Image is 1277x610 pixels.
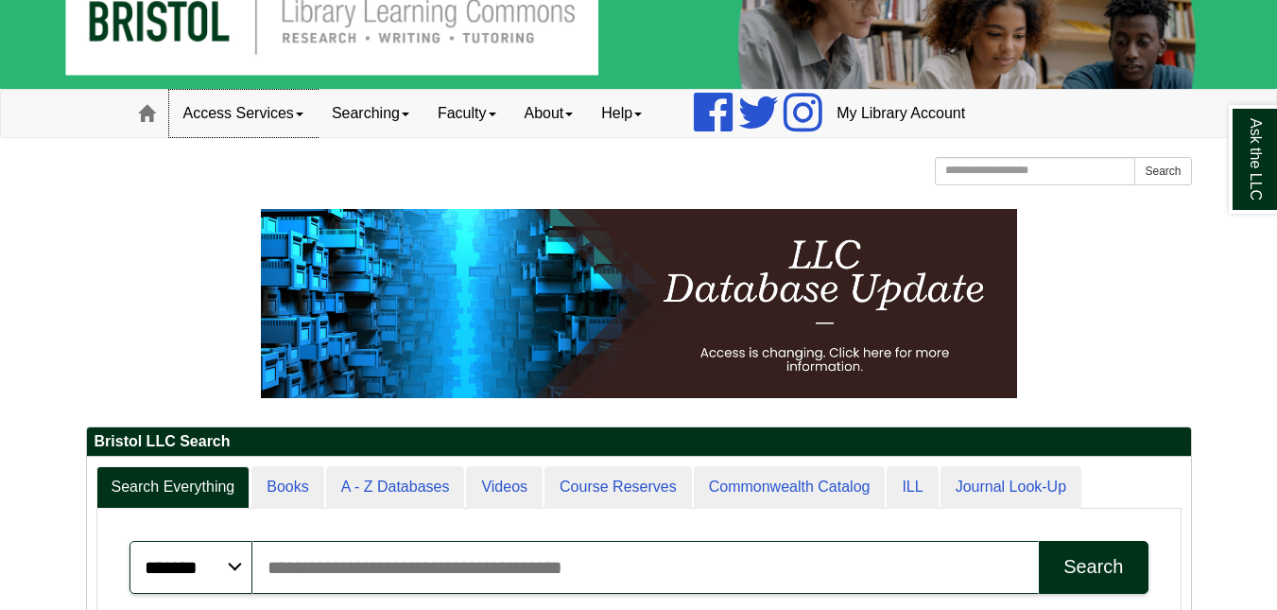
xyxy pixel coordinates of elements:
a: A - Z Databases [326,466,465,509]
a: Commonwealth Catalog [694,466,886,509]
h2: Bristol LLC Search [87,427,1191,457]
a: Course Reserves [544,466,692,509]
a: Help [587,90,656,137]
a: Books [251,466,323,509]
img: HTML tutorial [261,209,1017,398]
a: Searching [318,90,423,137]
a: Journal Look-Up [940,466,1081,509]
a: Faculty [423,90,510,137]
div: Search [1063,556,1123,578]
a: ILL [887,466,938,509]
a: My Library Account [822,90,979,137]
a: Access Services [169,90,318,137]
button: Search [1039,541,1148,594]
a: About [510,90,588,137]
button: Search [1134,157,1191,185]
a: Search Everything [96,466,250,509]
a: Videos [466,466,543,509]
